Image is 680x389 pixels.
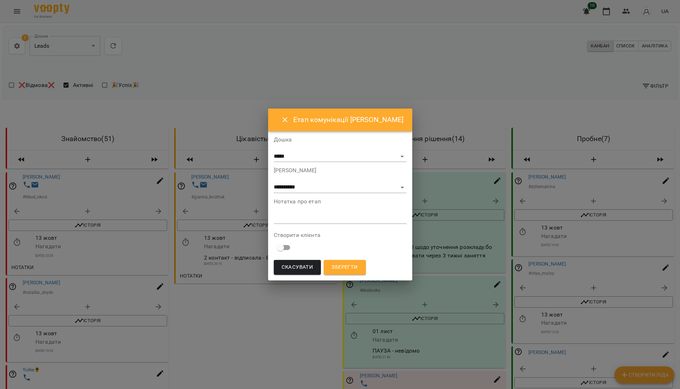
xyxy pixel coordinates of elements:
[274,199,407,204] label: Нотатка про етап
[293,114,403,125] h6: Етап комунікації [PERSON_NAME]
[324,260,365,275] button: Зберегти
[331,263,358,272] span: Зберегти
[274,168,407,173] label: [PERSON_NAME]
[274,137,407,143] label: Дошка
[274,232,407,238] label: Створити клієнта
[277,111,294,128] button: Close
[282,263,313,272] span: Скасувати
[274,260,321,275] button: Скасувати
